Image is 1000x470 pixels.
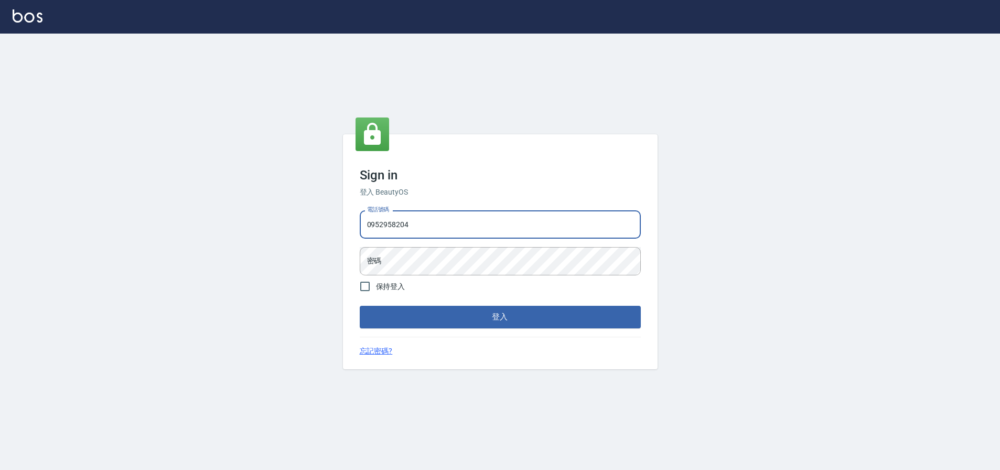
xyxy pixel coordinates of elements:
label: 電話號碼 [367,206,389,213]
span: 保持登入 [376,281,405,292]
h3: Sign in [360,168,641,183]
h6: 登入 BeautyOS [360,187,641,198]
img: Logo [13,9,42,23]
button: 登入 [360,306,641,328]
a: 忘記密碼? [360,346,393,357]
